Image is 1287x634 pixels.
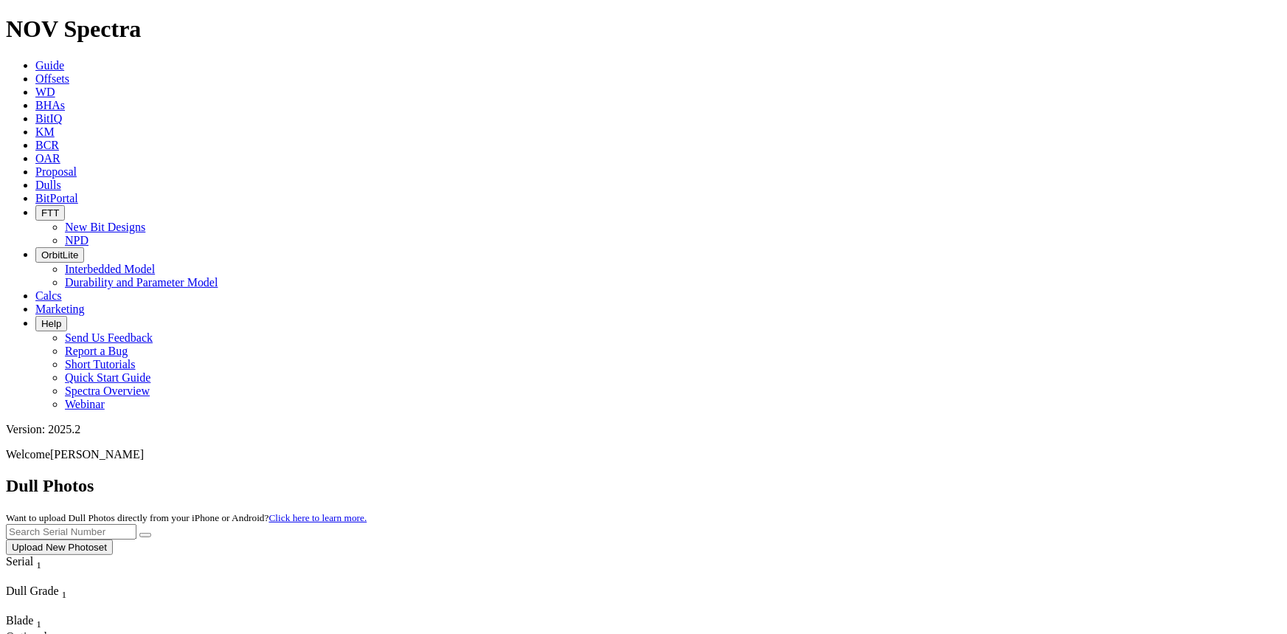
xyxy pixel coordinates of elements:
a: Marketing [35,303,85,315]
sub: 1 [36,559,41,571]
a: Send Us Feedback [65,331,153,344]
a: New Bit Designs [65,221,145,233]
div: Sort None [6,614,58,630]
h2: Dull Photos [6,476,1281,496]
a: BitPortal [35,192,78,204]
div: Blade Sort None [6,614,58,630]
span: Sort None [36,614,41,627]
span: Help [41,318,61,329]
a: BCR [35,139,59,151]
a: Guide [35,59,64,72]
span: Dull Grade [6,585,59,597]
div: Column Menu [6,601,109,614]
a: Calcs [35,289,62,302]
span: Serial [6,555,33,568]
a: Short Tutorials [65,358,136,371]
a: Spectra Overview [65,385,150,397]
a: BitIQ [35,112,62,125]
div: Version: 2025.2 [6,423,1281,436]
a: Interbedded Model [65,263,155,275]
span: Sort None [36,555,41,568]
a: BHAs [35,99,65,111]
div: Serial Sort None [6,555,69,571]
div: Sort None [6,585,109,614]
a: Report a Bug [65,345,128,357]
button: FTT [35,205,65,221]
a: KM [35,125,55,138]
sub: 1 [36,619,41,630]
a: Quick Start Guide [65,371,150,384]
input: Search Serial Number [6,524,136,540]
span: OrbitLite [41,249,78,261]
span: [PERSON_NAME] [50,448,144,461]
sub: 1 [62,589,67,600]
a: Durability and Parameter Model [65,276,218,289]
span: Blade [6,614,33,627]
button: OrbitLite [35,247,84,263]
a: WD [35,86,55,98]
small: Want to upload Dull Photos directly from your iPhone or Android? [6,512,367,523]
a: Click here to learn more. [269,512,367,523]
a: Proposal [35,165,77,178]
button: Help [35,316,67,331]
span: FTT [41,207,59,218]
a: Webinar [65,398,105,410]
p: Welcome [6,448,1281,461]
div: Column Menu [6,571,69,585]
button: Upload New Photoset [6,540,113,555]
a: Dulls [35,179,61,191]
h1: NOV Spectra [6,15,1281,43]
a: OAR [35,152,60,165]
div: Dull Grade Sort None [6,585,109,601]
a: Offsets [35,72,69,85]
div: Sort None [6,555,69,585]
a: NPD [65,234,89,247]
span: Sort None [62,585,67,597]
